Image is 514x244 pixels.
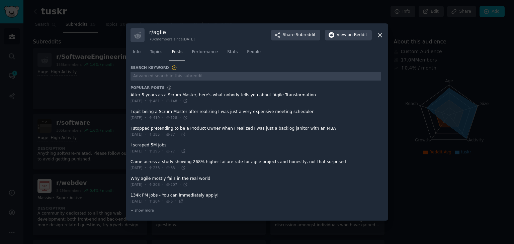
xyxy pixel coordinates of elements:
[283,32,316,38] span: Share
[247,49,261,55] span: People
[245,47,263,60] a: People
[175,199,176,205] span: ·
[148,165,160,170] span: 233
[150,49,162,55] span: Topics
[166,199,173,204] span: 6
[162,165,163,171] span: ·
[145,165,146,171] span: ·
[348,32,367,38] span: on Reddit
[145,115,146,121] span: ·
[131,182,143,187] span: [DATE]
[166,182,177,187] span: 207
[149,37,194,41] div: 78k members since [DATE]
[325,30,372,40] button: Viewon Reddit
[145,132,146,138] span: ·
[131,65,177,71] h3: Search Keyword
[227,49,238,55] span: Stats
[148,132,160,137] span: 385
[131,165,143,170] span: [DATE]
[131,99,143,103] span: [DATE]
[177,165,179,171] span: ·
[149,29,194,36] h3: r/ agile
[179,98,181,104] span: ·
[225,47,240,60] a: Stats
[337,32,367,38] span: View
[148,115,160,120] span: 419
[271,30,320,40] button: ShareSubreddit
[296,32,316,38] span: Subreddit
[166,149,175,153] span: 27
[162,148,163,154] span: ·
[148,47,165,60] a: Topics
[145,98,146,104] span: ·
[192,49,218,55] span: Performance
[162,115,163,121] span: ·
[131,208,154,213] span: + show more
[177,148,179,154] span: ·
[148,199,160,204] span: 204
[179,115,181,121] span: ·
[131,149,143,153] span: [DATE]
[145,199,146,205] span: ·
[131,115,143,120] span: [DATE]
[172,49,182,55] span: Posts
[145,182,146,188] span: ·
[131,72,381,81] input: Advanced search in this subreddit
[133,49,141,55] span: Info
[166,132,175,137] span: 77
[169,47,185,60] a: Posts
[179,182,181,188] span: ·
[166,99,177,103] span: 148
[162,182,163,188] span: ·
[162,199,163,205] span: ·
[162,132,163,138] span: ·
[148,99,160,103] span: 481
[148,149,160,153] span: 295
[166,115,177,120] span: 128
[189,47,220,60] a: Performance
[177,132,179,138] span: ·
[166,165,175,170] span: 83
[131,132,143,137] span: [DATE]
[131,47,143,60] a: Info
[148,182,160,187] span: 208
[145,148,146,154] span: ·
[131,199,143,204] span: [DATE]
[131,85,165,90] h3: Popular Posts
[162,98,163,104] span: ·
